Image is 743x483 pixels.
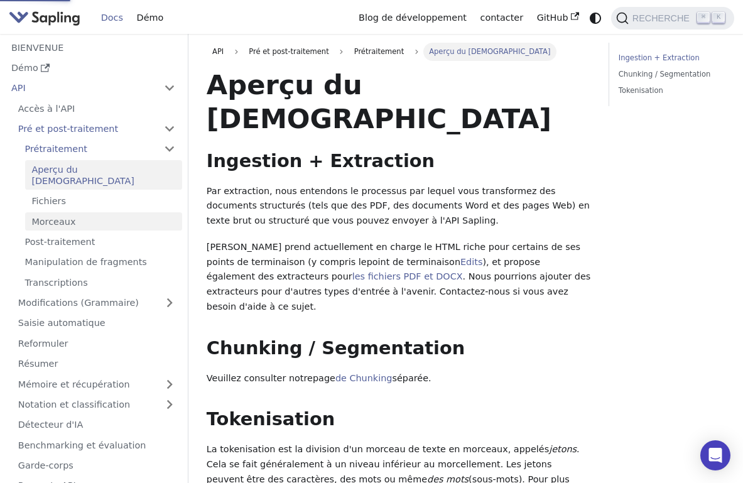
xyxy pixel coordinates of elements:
span: Aperçu du [DEMOGRAPHIC_DATA] [423,43,556,60]
a: Chunking / Segmentation [619,68,720,80]
a: Pré et post-traitement [11,120,182,138]
a: API [4,79,157,97]
a: Tokenisation [619,85,720,97]
a: Edits [460,257,482,267]
span: RECHERCHE [629,13,697,23]
div: Open Intercom Messenger [700,440,730,470]
a: Détecteur d'IA [11,416,182,434]
a: Post-traitement [18,233,182,251]
a: Mémoire et récupération [11,375,182,393]
p: Par extraction, nous entendons le processus par lequel vous transformez des documents structurés ... [207,184,591,229]
button: Recherche (Commande+K) [611,7,734,30]
a: Notation et classification [11,396,182,414]
kbd: ⌘ [697,12,710,23]
h2: Tokenisation [207,408,591,431]
button: Réduire la catégorie de la barre latérale 'API' [157,79,182,97]
a: GitHub [530,8,586,28]
a: Docs [94,8,130,28]
a: Fichiers [25,192,182,210]
a: Ingestion + Extraction [619,52,720,64]
h1: Aperçu du [DEMOGRAPHIC_DATA] [207,68,591,136]
a: les fichiers PDF et DOCX [352,271,463,281]
a: Prétraitement [18,140,182,158]
span: Pré et post-traitement [243,43,335,60]
a: de Chunking [335,373,393,383]
a: Accès à l'API [11,99,182,117]
em: jetons [549,444,577,454]
a: Garde-corps [11,457,182,475]
span: Prétraitement [348,43,409,60]
a: contacter [474,8,530,28]
a: Modifications (Grammaire) [11,294,182,312]
a: Aperçu du [DEMOGRAPHIC_DATA] [25,160,182,190]
a: API [207,43,230,60]
nav: Chapelure [207,43,591,60]
img: Sapling.ai [9,9,80,27]
a: Blog de développement [352,8,473,28]
kbd: K [712,12,725,23]
a: Manipulation de fragments [18,253,182,271]
button: Basculer entre le mode sombre et le mode clair (actuellement mode système) [586,9,604,27]
a: Démo [4,59,182,77]
p: Veuillez consulter notre page séparée . [207,371,591,386]
a: Morceaux [25,212,182,231]
a: Résumer [11,355,182,373]
h2: Chunking / Segmentation [207,337,591,360]
a: Benchmarking et évaluation [11,436,182,454]
a: Reformuler [11,334,182,352]
a: Saisie automatique [11,314,182,332]
a: Transcriptions [18,273,182,291]
span: API [212,47,224,56]
h2: Ingestion + Extraction [207,150,591,173]
a: Démo [130,8,170,28]
a: Sapling.ai [9,9,85,27]
a: BIENVENUE [4,38,182,57]
p: [PERSON_NAME] prend actuellement en charge le HTML riche pour certains de ses points de terminais... [207,240,591,315]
